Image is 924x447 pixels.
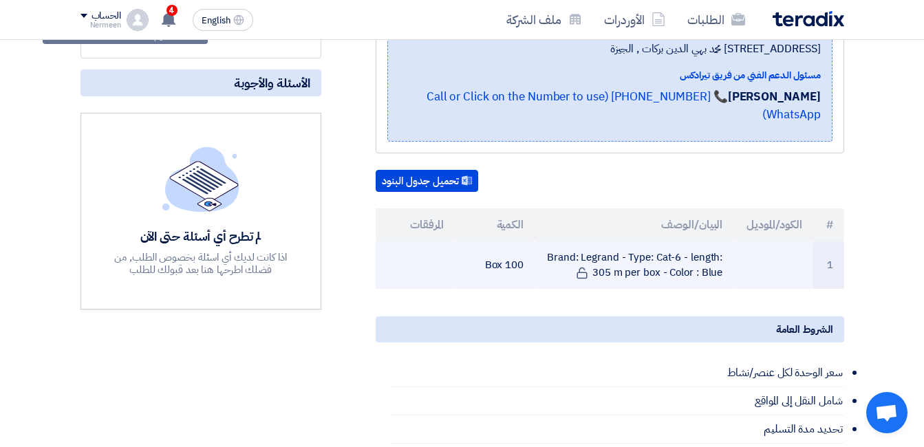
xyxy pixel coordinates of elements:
[593,3,676,36] a: الأوردرات
[495,3,593,36] a: ملف الشركة
[202,16,230,25] span: English
[399,68,821,83] div: مسئول الدعم الفني من فريق تيرادكس
[733,208,813,241] th: الكود/الموديل
[100,251,301,276] div: اذا كانت لديك أي اسئلة بخصوص الطلب, من فضلك اطرحها هنا بعد قبولك للطلب
[776,322,833,337] span: الشروط العامة
[376,208,455,241] th: المرفقات
[80,21,121,29] div: Nermeen
[813,208,844,241] th: #
[389,387,844,415] li: شامل النقل إلى المواقع
[376,170,478,192] button: تحميل جدول البنود
[389,415,844,444] li: تحديد مدة التسليم
[389,359,844,387] li: سعر الوحدة لكل عنصر/نشاط
[100,228,301,244] div: لم تطرح أي أسئلة حتى الآن
[193,9,253,31] button: English
[676,3,756,36] a: الطلبات
[234,75,310,91] span: الأسئلة والأجوبة
[773,11,844,27] img: Teradix logo
[427,88,821,123] a: 📞 [PHONE_NUMBER] (Call or Click on the Number to use WhatsApp)
[813,241,844,289] td: 1
[162,146,239,211] img: empty_state_list.svg
[455,208,535,241] th: الكمية
[166,5,178,16] span: 4
[399,24,821,57] span: الجيزة, [GEOGRAPHIC_DATA] ,[STREET_ADDRESS] محمد بهي الدين بركات , الجيزة
[728,88,821,105] strong: [PERSON_NAME]
[92,10,121,22] div: الحساب
[535,208,733,241] th: البيان/الوصف
[866,392,907,433] div: Open chat
[127,9,149,31] img: profile_test.png
[535,241,733,289] td: Brand: Legrand - Type: Cat-6 - length: 305 m per box - Color : Blue
[455,241,535,289] td: 100 Box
